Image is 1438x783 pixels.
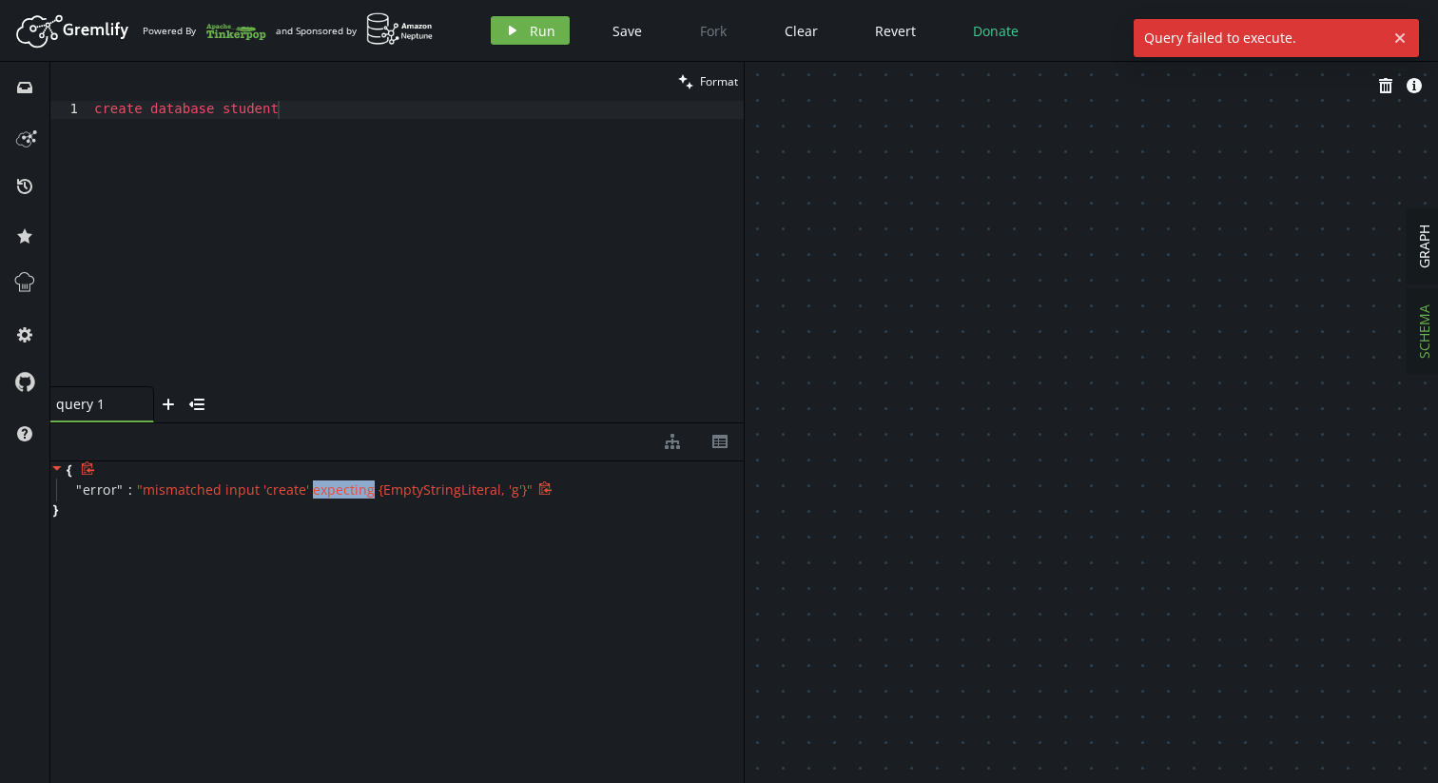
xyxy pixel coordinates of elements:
[117,480,124,499] span: "
[67,461,71,479] span: {
[137,480,533,499] span: " mismatched input 'create' expecting {EmptyStringLiteral, 'g'} "
[491,16,570,45] button: Run
[1361,16,1424,45] button: Sign In
[128,481,132,499] span: :
[861,16,930,45] button: Revert
[700,73,738,89] span: Format
[1415,225,1433,268] span: GRAPH
[785,22,818,40] span: Clear
[672,62,744,101] button: Format
[685,16,742,45] button: Fork
[50,501,58,519] span: }
[1134,19,1386,57] span: Query failed to execute.
[276,12,434,49] div: and Sponsored by
[83,481,118,499] span: error
[770,16,832,45] button: Clear
[973,22,1019,40] span: Donate
[875,22,916,40] span: Revert
[143,14,266,48] div: Powered By
[366,12,434,46] img: AWS Neptune
[76,480,83,499] span: "
[598,16,656,45] button: Save
[50,101,90,119] div: 1
[959,16,1033,45] button: Donate
[56,395,132,413] span: query 1
[700,22,727,40] span: Fork
[1415,304,1433,359] span: SCHEMA
[612,22,642,40] span: Save
[530,22,555,40] span: Run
